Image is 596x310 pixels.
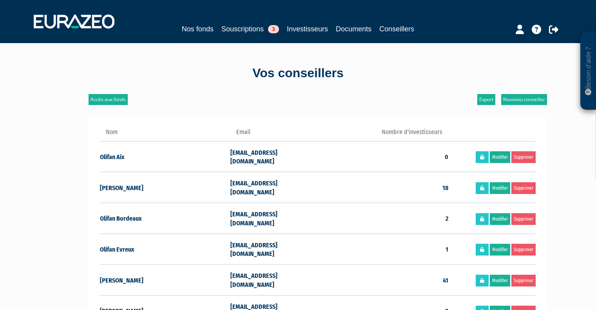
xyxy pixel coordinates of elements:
[476,182,489,194] a: Réinitialiser le mot de passe
[490,182,510,194] a: Modifier
[511,275,536,286] a: Supprimer
[476,151,489,163] a: Réinitialiser le mot de passe
[476,275,489,286] a: Réinitialiser le mot de passe
[34,15,114,29] img: 1732889491-logotype_eurazeo_blanc_rvb.png
[511,213,536,225] a: Supprimer
[317,141,448,172] td: 0
[317,172,448,203] td: 18
[230,141,317,172] td: [EMAIL_ADDRESS][DOMAIN_NAME]
[511,151,536,163] a: Supprimer
[287,24,328,34] a: Investisseurs
[268,25,279,33] span: 3
[100,172,231,203] td: [PERSON_NAME]
[100,141,231,172] td: Olifan Aix
[511,244,536,256] a: Supprimer
[182,24,214,34] a: Nos fonds
[476,213,489,225] a: Réinitialiser le mot de passe
[317,234,448,265] td: 1
[584,36,593,106] p: Besoin d'aide ?
[75,64,522,82] div: Vos conseillers
[477,94,495,105] a: Export
[230,128,317,141] th: Email
[230,265,317,295] td: [EMAIL_ADDRESS][DOMAIN_NAME]
[89,94,128,105] a: Accès aux fonds
[336,24,371,34] a: Documents
[230,172,317,203] td: [EMAIL_ADDRESS][DOMAIN_NAME]
[511,182,536,194] a: Supprimer
[100,265,231,295] td: [PERSON_NAME]
[230,203,317,234] td: [EMAIL_ADDRESS][DOMAIN_NAME]
[221,24,279,34] a: Souscriptions3
[100,203,231,234] td: Olifan Bordeaux
[317,128,448,141] th: Nombre d'investisseurs
[490,151,510,163] a: Modifier
[100,128,231,141] th: Nom
[490,213,510,225] a: Modifier
[490,275,510,286] a: Modifier
[317,203,448,234] td: 2
[100,234,231,265] td: Olifan Evreux
[501,94,547,105] a: Nouveau conseiller
[490,244,510,256] a: Modifier
[317,265,448,295] td: 41
[230,234,317,265] td: [EMAIL_ADDRESS][DOMAIN_NAME]
[379,24,414,36] a: Conseillers
[476,244,489,256] a: Réinitialiser le mot de passe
